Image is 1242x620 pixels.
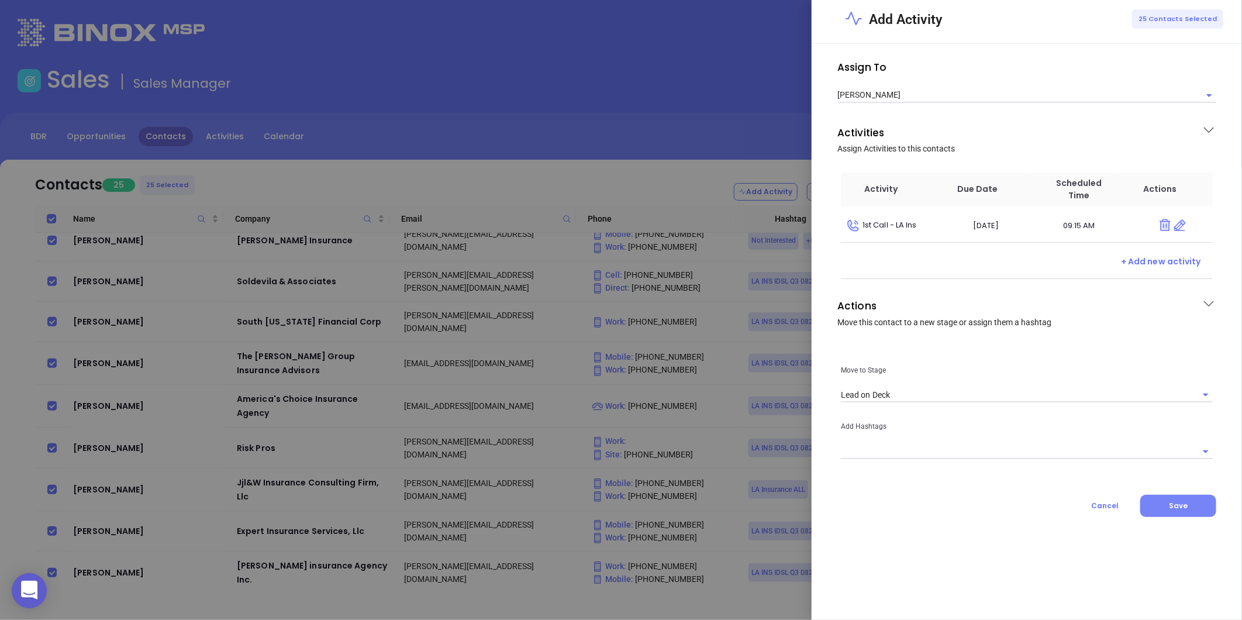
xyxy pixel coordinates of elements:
p: Actions [837,297,1195,315]
span: 1st Call - LA Ins [862,219,917,230]
button: Save [1140,495,1216,517]
button: Open [1198,387,1214,403]
button: Cancel [1069,495,1140,517]
button: Open [1201,87,1217,104]
button: Close [826,15,840,29]
div: ActionsMove this contact to a new stage or assign them a hashtag [828,290,1226,335]
p: Add Hashtags [841,420,1213,433]
td: 09:15 AM [1027,206,1120,243]
span: Cancel [1091,501,1119,511]
p: Assign To [837,58,1216,77]
div: 25 Contacts Selected [1132,9,1223,29]
th: Activity [841,173,934,206]
p: Move to Stage [841,364,1213,377]
button: Open [1198,443,1214,460]
span: Assign Activities to this contacts [837,144,955,153]
th: Actions [1120,173,1213,206]
span: Add Activity [869,12,942,27]
span: + Add new activity [1121,256,1201,268]
td: [DATE] [934,206,1027,243]
span: Save [1169,501,1188,511]
div: ActivitiesAssign Activities to this contacts [828,116,1226,162]
p: Activities [837,123,1195,142]
th: Scheduled Time [1027,173,1120,206]
span: Move this contact to a new stage or assign them a hashtag [837,318,1051,327]
th: Due Date [934,173,1027,206]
